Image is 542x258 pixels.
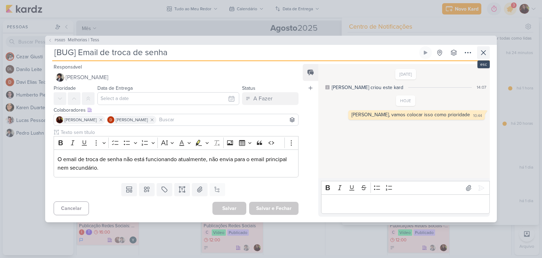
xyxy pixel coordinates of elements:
div: Editor editing area: main [321,194,490,214]
button: A Fazer [242,92,299,105]
span: PS685 [54,37,66,43]
div: [PERSON_NAME], vamos colocar isso como prioridade [351,112,470,118]
div: [PERSON_NAME] criou este kard [332,84,403,91]
div: Editor toolbar [321,181,490,195]
label: Prioridade [54,85,76,91]
div: A Fazer [253,94,272,103]
input: Select a date [97,92,239,105]
label: Status [242,85,255,91]
button: PS685 Melhorias | Tess [48,37,99,44]
span: [PERSON_NAME] [65,117,97,123]
span: [PERSON_NAME] [116,117,148,123]
input: Texto sem título [59,129,299,136]
img: Pedro Luahn Simões [56,73,64,82]
label: Responsável [54,64,82,70]
div: Colaboradores [54,106,299,114]
label: Data de Entrega [97,85,133,91]
div: esc [477,60,490,68]
input: Buscar [158,116,297,124]
span: [PERSON_NAME] [66,73,108,82]
button: Cancelar [54,201,89,215]
span: Melhorias | Tess [68,37,99,44]
div: Editor editing area: main [54,149,299,177]
p: O email de troca de senha não está funcionando atualmente, não envia para o email principal nem s... [58,155,295,172]
div: 14:07 [477,84,486,90]
div: Editor toolbar [54,136,299,150]
img: Jaqueline Molina [56,116,63,123]
button: [PERSON_NAME] [54,71,299,84]
div: Ligar relógio [423,50,428,55]
input: Kard Sem Título [52,46,418,59]
img: Davi Elias Teixeira [107,116,114,123]
div: 10:44 [473,113,482,119]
